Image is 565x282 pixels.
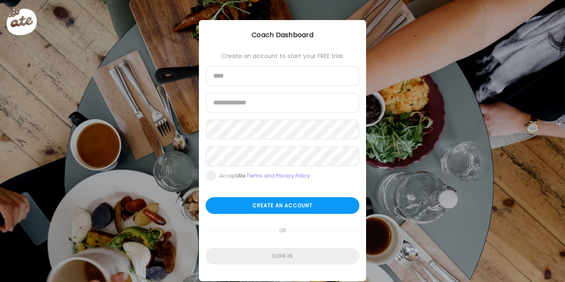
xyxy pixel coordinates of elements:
[206,248,359,264] div: Sign in
[199,30,366,40] div: Coach Dashboard
[237,172,245,179] b: Ate
[276,222,290,239] span: or
[219,173,310,179] div: Accept
[206,53,359,59] div: Create an account to start your FREE trial:
[206,197,359,214] div: Create an account
[247,172,310,179] a: Terms and Privacy Policy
